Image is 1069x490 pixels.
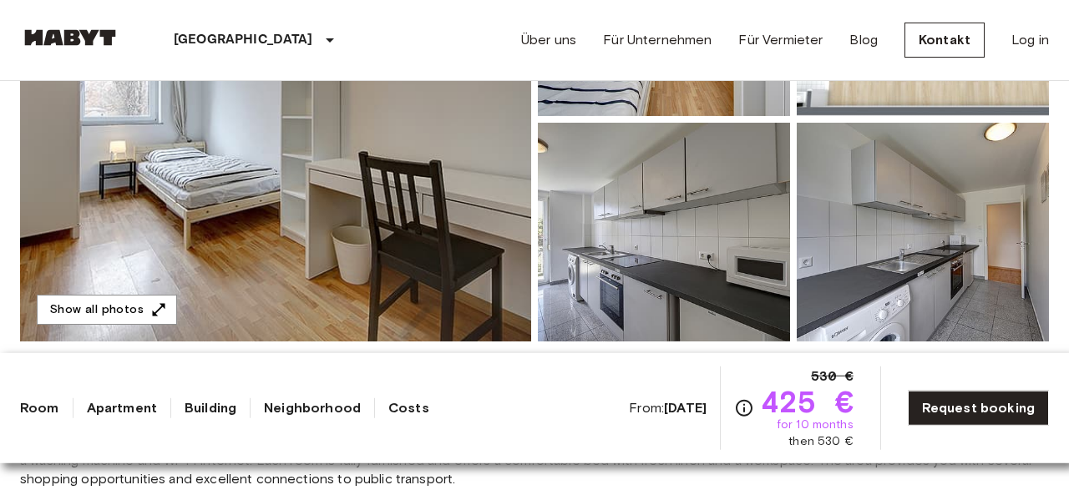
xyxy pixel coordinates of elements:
[734,398,754,418] svg: Check cost overview for full price breakdown. Please note that discounts apply to new joiners onl...
[20,29,120,46] img: Habyt
[603,30,712,50] a: Für Unternehmen
[904,23,985,58] a: Kontakt
[174,30,313,50] p: [GEOGRAPHIC_DATA]
[908,391,1049,426] a: Request booking
[761,386,854,417] span: 425 €
[87,398,157,418] a: Apartment
[738,30,823,50] a: Für Vermieter
[788,433,854,450] span: then 530 €
[629,399,707,417] span: From:
[777,417,854,433] span: for 10 months
[1011,30,1049,50] a: Log in
[811,366,854,386] span: 530 €
[521,30,576,50] a: Über uns
[20,398,59,418] a: Room
[264,398,361,418] a: Neighborhood
[538,123,790,341] img: Picture of unit DE-09-022-04M
[185,398,236,418] a: Building
[37,295,177,326] button: Show all photos
[664,400,707,416] b: [DATE]
[388,398,429,418] a: Costs
[849,30,878,50] a: Blog
[797,123,1049,341] img: Picture of unit DE-09-022-04M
